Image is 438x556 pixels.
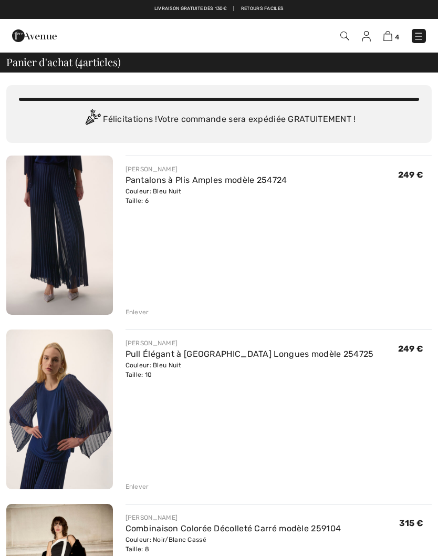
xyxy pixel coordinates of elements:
[126,482,149,491] div: Enlever
[154,5,227,13] a: Livraison gratuite dès 130€
[395,33,399,41] span: 4
[233,5,234,13] span: |
[398,170,424,180] span: 249 €
[126,307,149,317] div: Enlever
[241,5,284,13] a: Retours faciles
[19,109,419,130] div: Félicitations ! Votre commande sera expédiée GRATUITEMENT !
[126,361,374,379] div: Couleur: Bleu Nuit Taille: 10
[399,518,424,528] span: 315 €
[126,535,341,554] div: Couleur: Noir/Blanc Cassé Taille: 8
[398,344,424,354] span: 249 €
[6,156,113,315] img: Pantalons à Plis Amples modèle 254724
[383,31,392,41] img: Panier d'achat
[126,187,287,205] div: Couleur: Bleu Nuit Taille: 6
[12,30,57,40] a: 1ère Avenue
[126,513,341,522] div: [PERSON_NAME]
[126,338,374,348] div: [PERSON_NAME]
[82,109,103,130] img: Congratulation2.svg
[126,523,341,533] a: Combinaison Colorée Décolleté Carré modèle 259104
[126,349,374,359] a: Pull Élégant à [GEOGRAPHIC_DATA] Longues modèle 254725
[340,32,349,40] img: Recherche
[126,164,287,174] div: [PERSON_NAME]
[383,29,399,42] a: 4
[6,57,120,67] span: Panier d'achat ( articles)
[78,54,83,68] span: 4
[126,175,287,185] a: Pantalons à Plis Amples modèle 254724
[12,25,57,46] img: 1ère Avenue
[6,330,113,489] img: Pull Élégant à Manches Longues modèle 254725
[413,31,424,42] img: Menu
[362,31,371,42] img: Mes infos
